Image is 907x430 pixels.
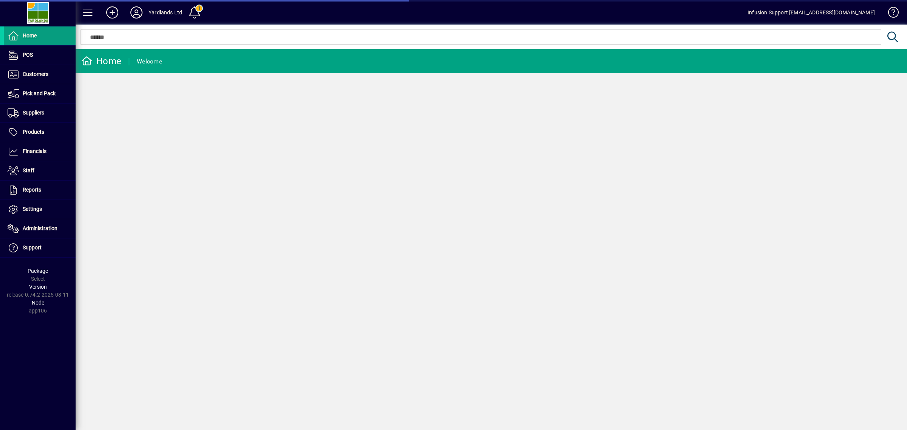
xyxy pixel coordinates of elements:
a: Suppliers [4,104,76,122]
a: Staff [4,161,76,180]
div: Yardlands Ltd [149,6,182,19]
a: POS [4,46,76,65]
span: Suppliers [23,110,44,116]
span: Administration [23,225,57,231]
span: Customers [23,71,48,77]
span: Home [23,32,37,39]
a: Reports [4,181,76,200]
span: Financials [23,148,46,154]
a: Administration [4,219,76,238]
a: Financials [4,142,76,161]
button: Add [100,6,124,19]
span: Pick and Pack [23,90,56,96]
span: Staff [23,167,34,173]
div: Welcome [137,56,162,68]
span: Version [29,284,47,290]
a: Customers [4,65,76,84]
span: Reports [23,187,41,193]
span: Node [32,300,44,306]
a: Settings [4,200,76,219]
span: POS [23,52,33,58]
a: Support [4,238,76,257]
span: Products [23,129,44,135]
div: Home [81,55,121,67]
a: Knowledge Base [882,2,898,26]
a: Products [4,123,76,142]
span: Package [28,268,48,274]
span: Settings [23,206,42,212]
div: Infusion Support [EMAIL_ADDRESS][DOMAIN_NAME] [748,6,875,19]
span: Support [23,244,42,251]
button: Profile [124,6,149,19]
a: Pick and Pack [4,84,76,103]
